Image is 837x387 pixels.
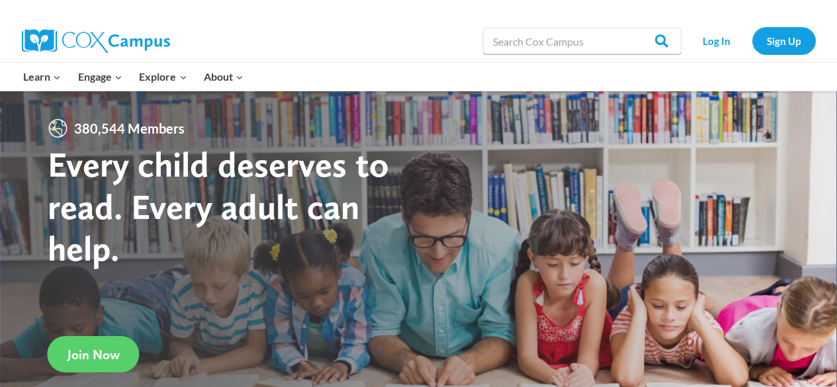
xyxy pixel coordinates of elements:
a: Log In [688,27,746,54]
nav: Secondary Navigation [688,27,816,54]
span: About [204,68,243,85]
img: Cox Campus [22,29,170,53]
span: Join Now [67,347,120,363]
span: Learn [23,68,61,85]
span: Explore [139,68,187,85]
strong: Every child deserves to read. Every adult can help. [48,143,389,269]
span: Engage [78,68,122,85]
input: Search Cox Campus [483,28,682,54]
a: Join Now [48,336,140,372]
span: 380,544 Members [69,118,190,139]
a: Sign Up [752,27,816,54]
nav: Primary Navigation [15,63,252,91]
